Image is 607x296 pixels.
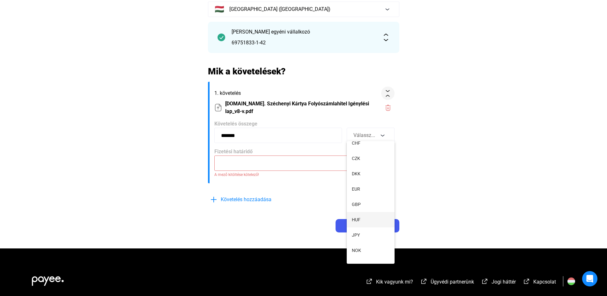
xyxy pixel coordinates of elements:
span: GBP [352,201,361,208]
span: NOK [352,247,361,254]
span: EUR [352,185,360,193]
span: PLN [352,262,360,269]
span: CZK [352,155,360,162]
span: HUF [352,216,360,224]
span: JPY [352,231,360,239]
div: Open Intercom Messenger [582,271,597,286]
span: CHF [352,139,360,147]
span: DKK [352,170,360,178]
